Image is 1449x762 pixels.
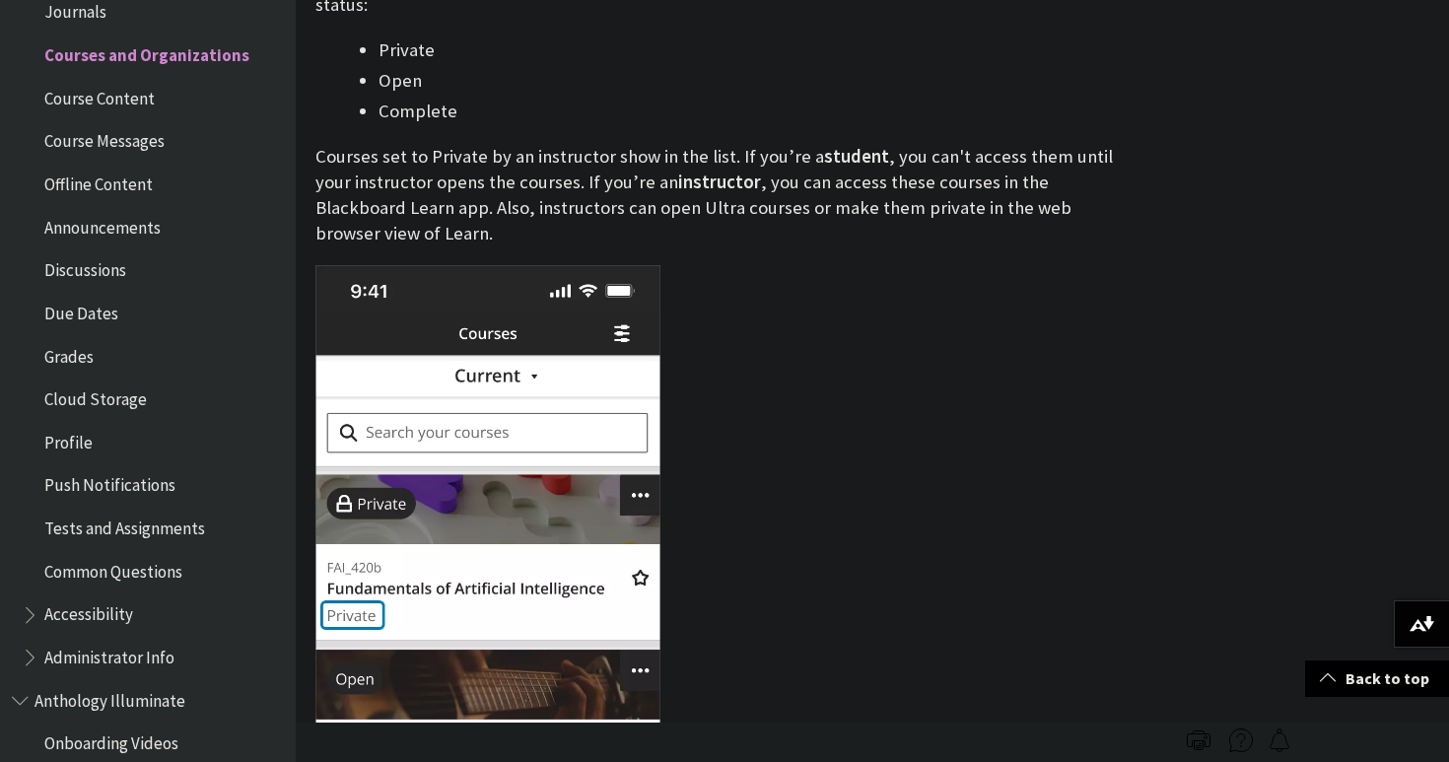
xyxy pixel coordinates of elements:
img: More help [1229,728,1253,752]
li: Private [379,36,1138,64]
li: Complete [379,98,1138,125]
img: Follow this page [1268,728,1291,752]
span: Onboarding Videos [44,727,178,754]
span: Discussions [44,253,126,280]
span: Due Dates [44,297,118,323]
a: Back to top [1305,660,1449,697]
span: Grades [44,340,94,367]
span: Common Questions [44,555,182,582]
span: instructor [678,171,761,193]
span: Cloud Storage [44,382,147,409]
span: Anthology Illuminate [34,684,185,711]
p: Courses set to Private by an instructor show in the list. If you’re a , you can't access them unt... [315,144,1138,247]
span: student [824,145,889,168]
span: Accessibility [44,598,133,625]
span: Push Notifications [44,469,175,496]
span: Announcements [44,211,161,238]
img: Print [1187,728,1210,752]
span: Courses and Organizations [44,38,249,65]
span: Tests and Assignments [44,512,205,538]
span: Profile [44,426,93,452]
span: Course Messages [44,125,165,152]
span: Course Content [44,82,155,108]
span: Offline Content [44,168,153,194]
span: Administrator Info [44,641,174,667]
li: Open [379,67,1138,95]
